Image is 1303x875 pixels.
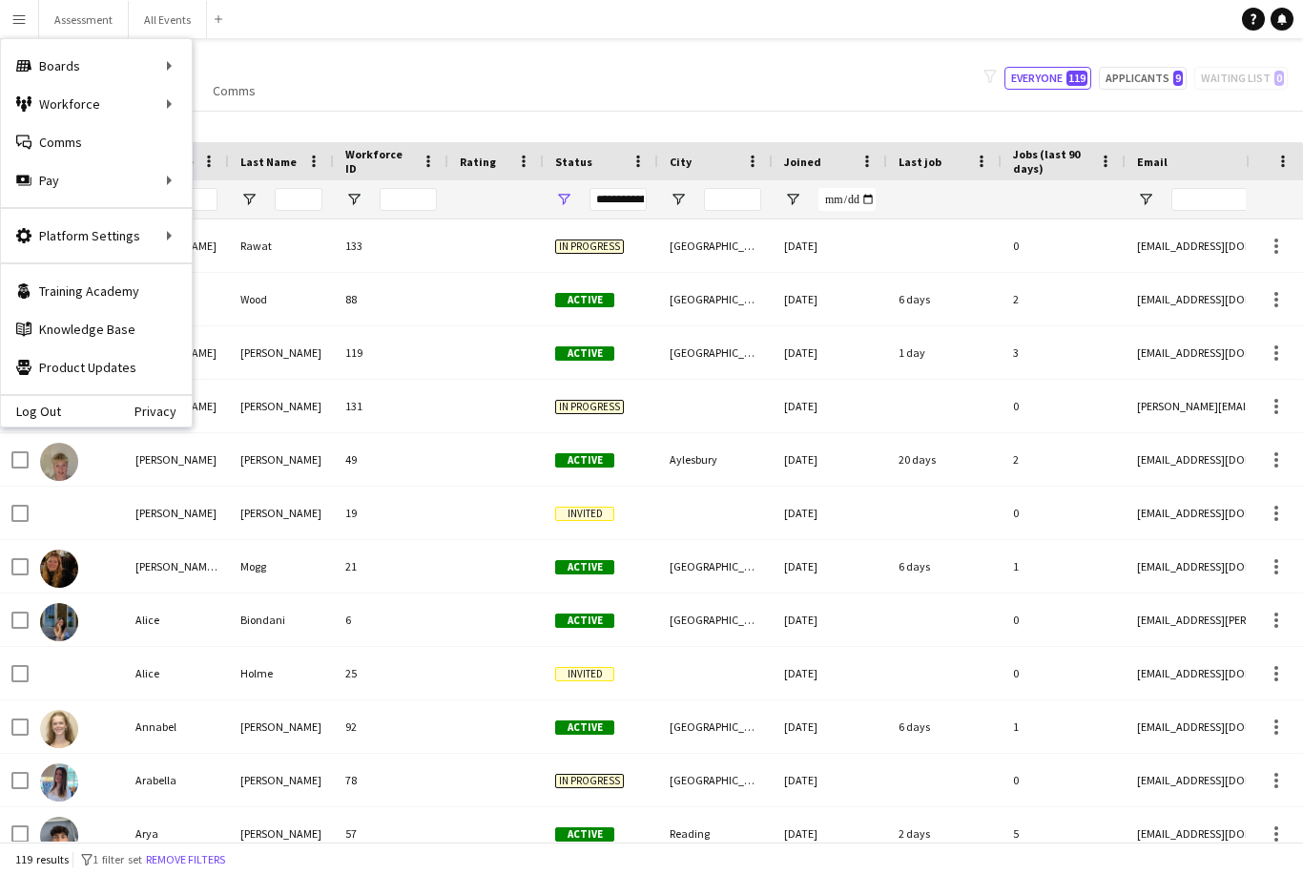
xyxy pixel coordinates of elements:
a: Product Updates [1,348,192,386]
div: [DATE] [773,433,887,486]
div: 5 [1002,807,1126,860]
div: 78 [334,754,448,806]
img: Arabella Hamilton [40,763,78,802]
span: Joined [784,155,821,169]
div: Arya [124,807,229,860]
div: 0 [1002,380,1126,432]
a: Comms [205,78,263,103]
div: [PERSON_NAME] [229,807,334,860]
span: Jobs (last 90 days) [1013,147,1091,176]
div: Annabel [124,700,229,753]
div: 6 days [887,700,1002,753]
div: [DATE] [773,807,887,860]
div: [GEOGRAPHIC_DATA] [658,326,773,379]
div: [PERSON_NAME] [229,380,334,432]
div: [GEOGRAPHIC_DATA] [658,594,773,646]
a: Knowledge Base [1,310,192,348]
div: 0 [1002,594,1126,646]
div: 0 [1002,647,1126,699]
span: Rating [460,155,496,169]
div: 0 [1002,487,1126,539]
div: 57 [334,807,448,860]
button: Open Filter Menu [784,191,801,208]
div: 133 [334,219,448,272]
div: 0 [1002,754,1126,806]
span: Invited [555,667,614,681]
input: Joined Filter Input [818,188,876,211]
span: Active [555,827,614,842]
div: 6 [334,594,448,646]
img: Arya Firake [40,817,78,855]
div: [DATE] [773,326,887,379]
button: Assessment [39,1,129,38]
div: [DATE] [773,700,887,753]
div: [DATE] [773,594,887,646]
div: Arabella [124,754,229,806]
div: Workforce [1,85,192,123]
button: Applicants9 [1099,67,1187,90]
img: Alexandra (Ali) Mogg [40,550,78,588]
div: [DATE] [773,754,887,806]
div: 6 days [887,273,1002,325]
span: City [670,155,692,169]
input: City Filter Input [704,188,761,211]
img: Alice Biondani [40,603,78,641]
span: Active [555,293,614,307]
div: Aylesbury [658,433,773,486]
span: 119 [1066,71,1087,86]
a: Log Out [1,404,61,419]
img: Annabel Smith [40,710,78,748]
div: Alice [124,594,229,646]
div: 2 [1002,433,1126,486]
div: 131 [334,380,448,432]
div: Alice [124,647,229,699]
div: [GEOGRAPHIC_DATA] [658,273,773,325]
span: Active [555,453,614,468]
div: 1 [1002,540,1126,593]
span: 9 [1173,71,1183,86]
span: Email [1137,155,1168,169]
div: Pay [1,161,192,199]
div: Rawat [229,219,334,272]
div: 119 [334,326,448,379]
div: [GEOGRAPHIC_DATA] [658,540,773,593]
span: Active [555,720,614,735]
div: [PERSON_NAME] [229,754,334,806]
div: 1 [1002,700,1126,753]
div: [DATE] [773,647,887,699]
span: Active [555,614,614,628]
div: [DATE] [773,487,887,539]
div: 6 days [887,540,1002,593]
div: 92 [334,700,448,753]
div: 0 [1002,219,1126,272]
span: Active [555,346,614,361]
input: First Name Filter Input [170,188,217,211]
div: [PERSON_NAME] [124,487,229,539]
div: [PERSON_NAME] ([PERSON_NAME]) [124,540,229,593]
div: [GEOGRAPHIC_DATA] [658,219,773,272]
button: Open Filter Menu [240,191,258,208]
img: Alexander Jones [40,443,78,481]
div: [PERSON_NAME] [229,487,334,539]
div: Boards [1,47,192,85]
input: Last Name Filter Input [275,188,322,211]
div: Platform Settings [1,217,192,255]
div: [PERSON_NAME] [229,433,334,486]
div: [PERSON_NAME] [229,700,334,753]
span: Workforce ID [345,147,414,176]
div: [GEOGRAPHIC_DATA] [658,754,773,806]
a: Training Academy [1,272,192,310]
div: 21 [334,540,448,593]
span: Comms [213,82,256,99]
button: Open Filter Menu [670,191,687,208]
div: 1 day [887,326,1002,379]
div: [DATE] [773,273,887,325]
div: [DATE] [773,540,887,593]
a: Comms [1,123,192,161]
button: All Events [129,1,207,38]
button: Open Filter Menu [1137,191,1154,208]
div: 49 [334,433,448,486]
span: In progress [555,400,624,414]
div: 2 days [887,807,1002,860]
div: 3 [1002,326,1126,379]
